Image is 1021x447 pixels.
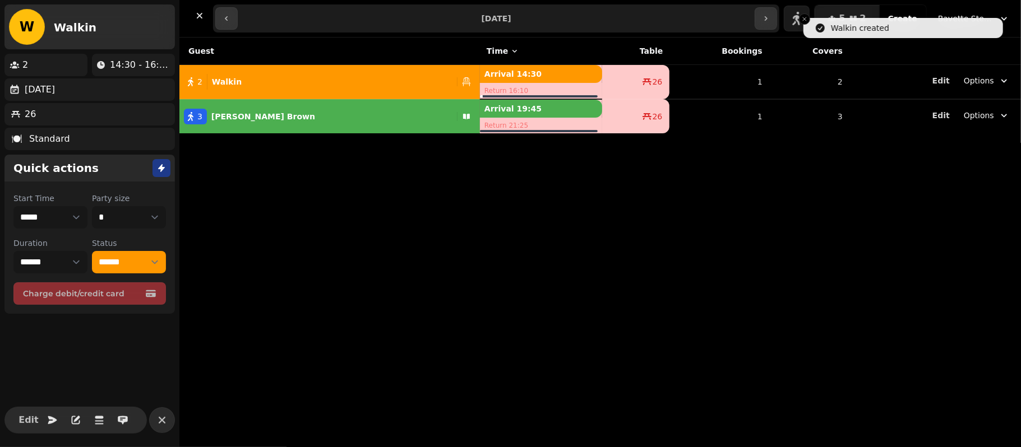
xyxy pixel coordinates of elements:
p: 🍽️ [11,132,22,146]
div: Walkin created [831,22,889,34]
p: 2 [22,58,28,72]
span: Time [487,45,508,57]
label: Start Time [13,193,87,204]
td: 1 [669,65,769,100]
p: Arrival 19:45 [480,100,602,118]
td: 3 [769,99,849,133]
td: 2 [769,65,849,100]
button: Time [487,45,519,57]
p: 14:30 - 16:10 [110,58,170,72]
span: W [20,20,34,34]
p: Standard [29,132,70,146]
p: [DATE] [25,83,55,96]
span: Options [964,75,994,86]
p: Arrival 14:30 [480,65,602,83]
span: Options [964,110,994,121]
th: Guest [179,38,480,65]
p: 26 [25,108,36,121]
label: Party size [92,193,166,204]
th: Bookings [669,38,769,65]
p: [PERSON_NAME] Brown [211,111,315,122]
button: Create [879,5,926,32]
span: 26 [653,76,663,87]
button: Close toast [799,13,810,25]
h2: Walkin [54,20,96,35]
th: Table [602,38,670,65]
button: Charge debit/credit card [13,282,166,305]
button: 2Walkin [179,68,480,95]
button: Bavette Steakhouse - [PERSON_NAME] [931,8,1017,29]
span: Charge debit/credit card [23,290,143,297]
td: 1 [669,99,769,133]
button: 52 [815,5,879,32]
label: Duration [13,238,87,249]
button: Edit [932,75,950,86]
button: Edit [932,110,950,121]
span: 3 [197,111,202,122]
button: Edit [17,409,40,431]
button: 3[PERSON_NAME] Brown [179,103,480,130]
label: Status [92,238,166,249]
button: Options [957,105,1017,125]
p: Return 21:25 [480,118,602,133]
span: Edit [22,416,35,425]
span: Edit [932,77,950,85]
button: Options [957,71,1017,91]
span: Edit [932,111,950,119]
th: Covers [769,38,849,65]
p: Return 16:10 [480,83,602,99]
h2: Quick actions [13,160,99,176]
span: 26 [653,111,663,122]
p: Walkin [212,76,242,87]
span: 2 [197,76,202,87]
